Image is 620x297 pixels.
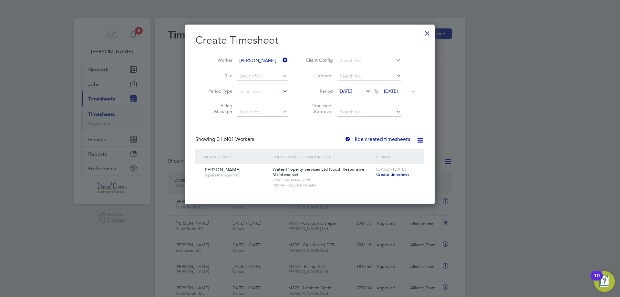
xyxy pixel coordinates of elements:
span: 01 of [217,136,228,143]
span: [DATE] [338,88,352,94]
span: [PERSON_NAME] [203,167,241,173]
div: Showing [195,136,255,143]
div: 10 [594,276,600,284]
label: Timesheet Approver [304,103,333,114]
input: Search for... [237,72,288,81]
label: Worker [203,57,232,63]
div: Client Config / Vendor / Site [271,149,375,164]
div: Worker / Role [202,149,271,164]
input: Search for... [237,56,288,65]
label: Hiring Manager [203,103,232,114]
span: Repairs Manager WC [203,173,268,178]
span: [DATE] - [DATE] [376,166,406,172]
label: Client Config [304,57,333,63]
h2: Create Timesheet [195,34,424,47]
span: Wates Property Services Ltd (South Responsive Maintenance) [273,166,364,177]
input: Search for... [237,108,288,117]
input: Search for... [337,72,401,81]
label: Period Type [203,88,232,94]
button: Open Resource Center, 10 new notifications [594,271,615,292]
label: Vendor [304,73,333,79]
label: Period [304,88,333,94]
label: Site [203,73,232,79]
input: Search for... [337,56,401,65]
label: Hide created timesheets [345,136,410,143]
span: IM17A - Croydon Repairs [273,183,373,188]
input: Select one [237,87,288,96]
span: Create timesheet [376,172,409,177]
span: 01 Workers [217,136,254,143]
input: Search for... [337,108,401,117]
span: To [372,87,380,95]
span: [DATE] [384,88,398,94]
span: [PERSON_NAME] Ltd [273,177,373,183]
div: Period [375,149,418,164]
